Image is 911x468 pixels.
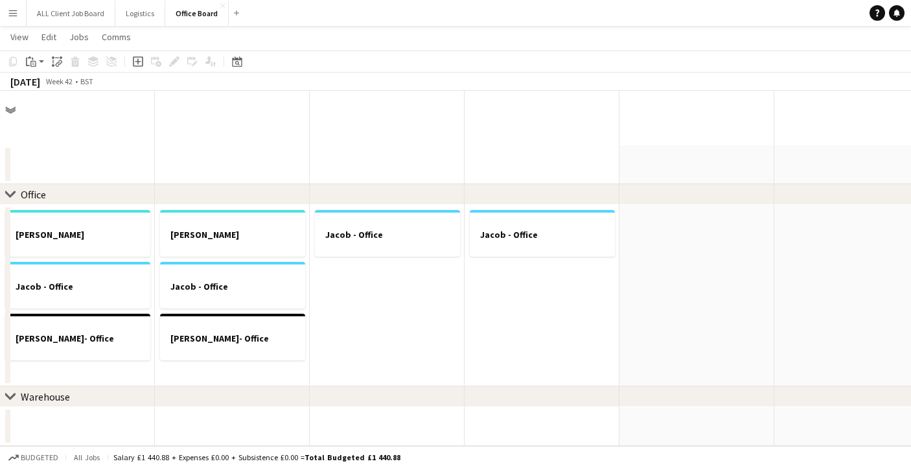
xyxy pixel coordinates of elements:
[160,333,305,344] h3: [PERSON_NAME]- Office
[5,229,150,240] h3: [PERSON_NAME]
[102,31,131,43] span: Comms
[470,229,615,240] h3: Jacob - Office
[80,76,93,86] div: BST
[160,210,305,257] app-job-card: [PERSON_NAME]
[315,229,460,240] h3: Jacob - Office
[5,262,150,309] app-job-card: Jacob - Office
[21,188,46,201] div: Office
[21,453,58,462] span: Budgeted
[64,29,94,45] a: Jobs
[305,452,400,462] span: Total Budgeted £1 440.88
[115,1,165,26] button: Logistics
[69,31,89,43] span: Jobs
[10,75,40,88] div: [DATE]
[27,1,115,26] button: ALL Client Job Board
[21,390,70,403] div: Warehouse
[160,229,305,240] h3: [PERSON_NAME]
[41,31,56,43] span: Edit
[5,29,34,45] a: View
[10,31,29,43] span: View
[113,452,400,462] div: Salary £1 440.88 + Expenses £0.00 + Subsistence £0.00 =
[160,314,305,360] app-job-card: [PERSON_NAME]- Office
[470,210,615,257] app-job-card: Jacob - Office
[165,1,229,26] button: Office Board
[5,281,150,292] h3: Jacob - Office
[5,210,150,257] app-job-card: [PERSON_NAME]
[36,29,62,45] a: Edit
[160,281,305,292] h3: Jacob - Office
[160,262,305,309] app-job-card: Jacob - Office
[315,210,460,257] app-job-card: Jacob - Office
[97,29,136,45] a: Comms
[5,314,150,360] app-job-card: [PERSON_NAME]- Office
[71,452,102,462] span: All jobs
[43,76,75,86] span: Week 42
[6,450,60,465] button: Budgeted
[5,333,150,344] h3: [PERSON_NAME]- Office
